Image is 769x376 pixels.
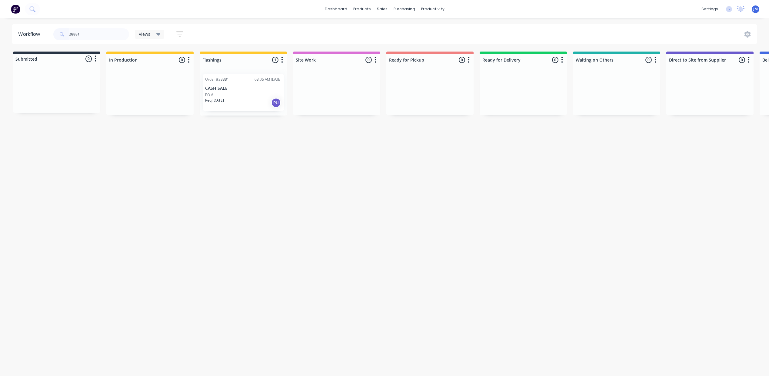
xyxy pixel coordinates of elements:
[322,5,350,14] a: dashboard
[391,5,418,14] div: purchasing
[205,86,281,91] p: CASH SALE
[69,28,129,40] input: Search for orders...
[203,74,284,111] div: Order #2888108:06 AM [DATE]CASH SALEPO #Req.[DATE]PU
[139,31,150,37] span: Views
[18,31,43,38] div: Workflow
[350,5,374,14] div: products
[418,5,448,14] div: productivity
[753,6,758,12] span: JM
[205,98,224,103] p: Req. [DATE]
[271,98,281,108] div: PU
[698,5,721,14] div: settings
[374,5,391,14] div: sales
[748,355,763,370] iframe: Intercom live chat
[255,77,281,82] div: 08:06 AM [DATE]
[205,77,229,82] div: Order #28881
[11,5,20,14] img: Factory
[205,92,213,98] p: PO #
